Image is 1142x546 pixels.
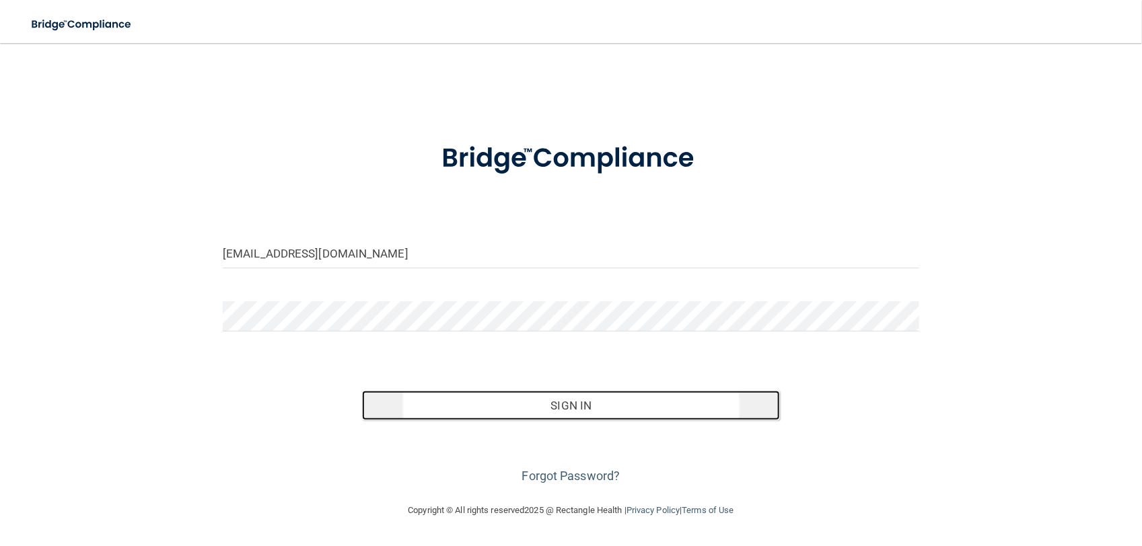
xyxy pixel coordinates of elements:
img: bridge_compliance_login_screen.278c3ca4.svg [414,124,727,194]
input: Email [223,238,919,268]
img: bridge_compliance_login_screen.278c3ca4.svg [20,11,144,38]
div: Copyright © All rights reserved 2025 @ Rectangle Health | | [326,489,817,532]
button: Sign In [362,391,780,420]
a: Terms of Use [682,505,734,515]
a: Privacy Policy [627,505,680,515]
a: Forgot Password? [522,469,620,483]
